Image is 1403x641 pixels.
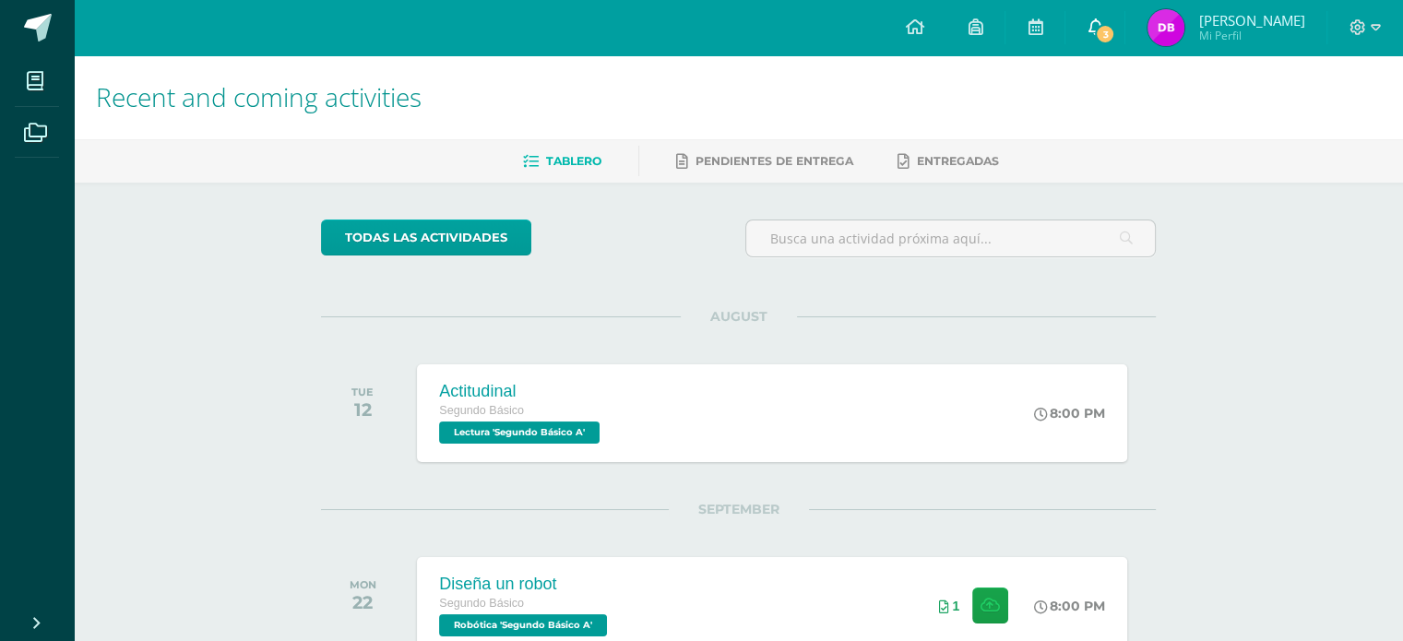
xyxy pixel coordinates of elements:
span: Mi Perfil [1198,28,1304,43]
a: todas las Actividades [321,220,531,255]
div: TUE [351,386,374,398]
span: Recent and coming activities [96,79,422,114]
span: SEPTEMBER [669,501,809,517]
a: Tablero [523,147,601,176]
span: Lectura 'Segundo Básico A' [439,421,600,444]
div: Archivos entregados [938,599,959,613]
span: Pendientes de entrega [696,154,853,168]
span: 3 [1095,24,1115,44]
div: 8:00 PM [1034,598,1105,614]
img: e74ca4085e5da9abb0645c94451c7716.png [1147,9,1184,46]
span: Segundo Básico [439,597,524,610]
span: [PERSON_NAME] [1198,11,1304,30]
a: Entregadas [898,147,999,176]
span: 1 [952,599,959,613]
div: 8:00 PM [1034,405,1105,421]
a: Pendientes de entrega [676,147,853,176]
span: Segundo Básico [439,404,524,417]
div: 12 [351,398,374,421]
div: Actitudinal [439,382,604,401]
span: Entregadas [917,154,999,168]
span: Robótica 'Segundo Básico A' [439,614,607,636]
span: Tablero [546,154,601,168]
input: Busca una actividad próxima aquí... [746,220,1155,256]
div: MON [350,578,376,591]
span: AUGUST [681,308,797,325]
div: 22 [350,591,376,613]
div: Diseña un robot [439,575,612,594]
